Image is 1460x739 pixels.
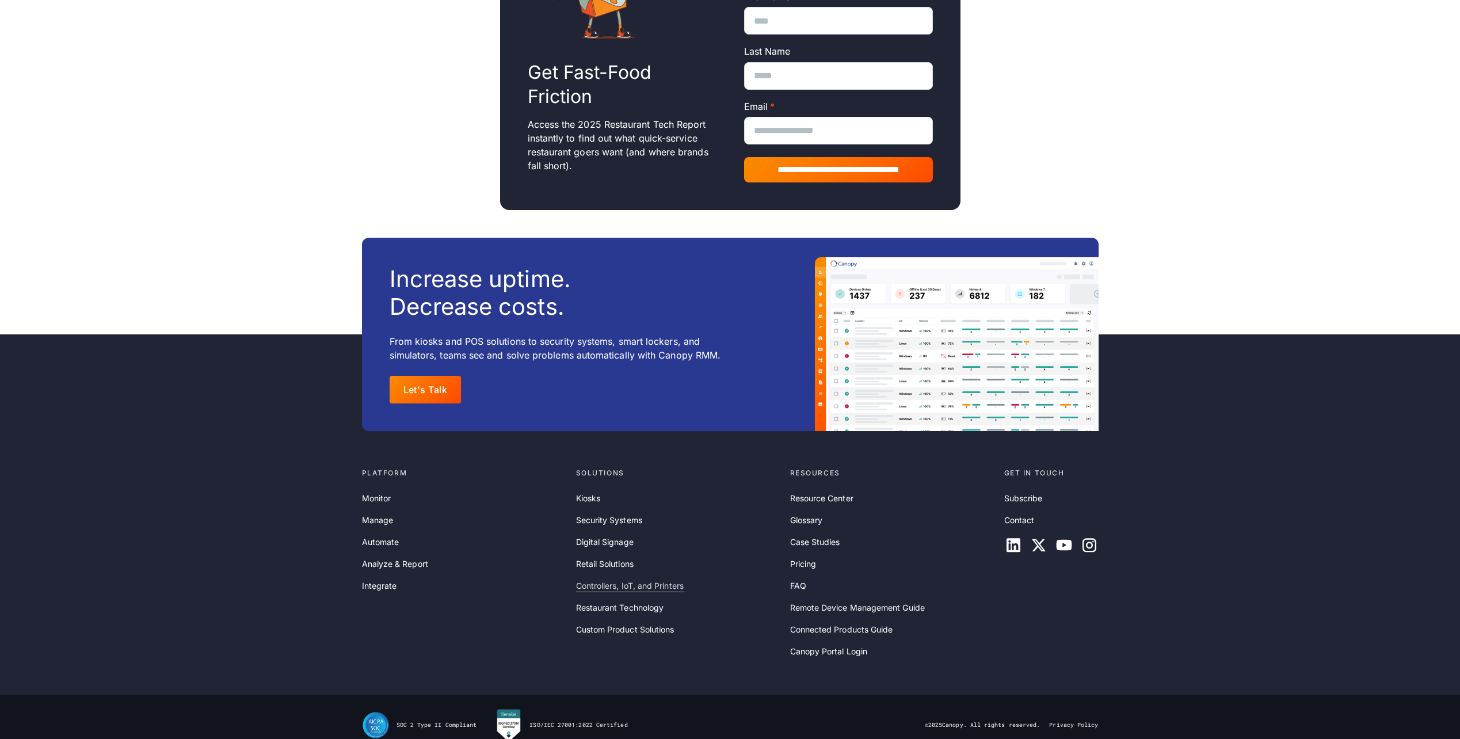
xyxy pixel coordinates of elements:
a: FAQ [790,580,806,592]
div: ISO/IEC 27001:2022 Certified [529,721,627,729]
a: Monitor [362,492,391,505]
a: Analyze & Report [362,558,428,570]
a: Subscribe [1004,492,1043,505]
span: 2025 [928,721,942,729]
span: Last Name [744,45,791,57]
a: Connected Products Guide [790,623,893,636]
a: Kiosks [576,492,600,505]
a: Pricing [790,558,817,570]
img: A Canopy dashboard example [815,257,1099,431]
div: Solutions [576,468,781,478]
h3: Increase uptime. Decrease costs. [390,265,571,321]
a: Glossary [790,514,823,527]
img: SOC II Type II Compliance Certification for Canopy Remote Device Management [362,711,390,739]
a: Resource Center [790,492,853,505]
div: © Canopy. All rights reserved. [925,721,1040,729]
div: SOC 2 Type II Compliant [397,721,477,729]
a: Let's Talk [390,376,462,403]
p: From kiosks and POS solutions to security systems, smart lockers, and simulators, teams see and s... [390,334,744,362]
a: Automate [362,536,399,548]
a: Security Systems [576,514,642,527]
a: Case Studies [790,536,840,548]
a: Remote Device Management Guide [790,601,925,614]
a: Contact [1004,514,1035,527]
a: Canopy Portal Login [790,645,868,658]
div: Platform [362,468,567,478]
a: Integrate [362,580,397,592]
p: Access the 2025 Restaurant Tech Report instantly to find out what quick-service restaurant goers ... [528,117,716,173]
a: Retail Solutions [576,558,634,570]
div: Get in touch [1004,468,1099,478]
a: Digital Signage [576,536,634,548]
a: Custom Product Solutions [576,623,674,636]
a: Manage [362,514,393,527]
span: Email [744,101,768,112]
a: Restaurant Technology [576,601,664,614]
a: Privacy Policy [1049,721,1098,729]
div: Resources [790,468,995,478]
a: Controllers, IoT, and Printers [576,580,684,592]
h2: Get Fast-Food Friction [528,60,716,108]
